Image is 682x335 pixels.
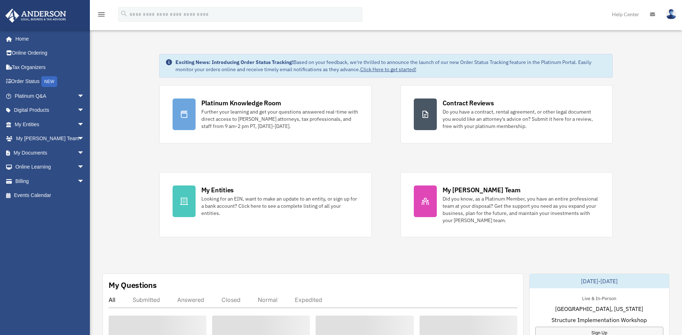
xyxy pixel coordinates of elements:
[443,108,600,130] div: Do you have a contract, rental agreement, or other legal document you would like an attorney's ad...
[5,74,95,89] a: Order StatusNEW
[109,296,115,303] div: All
[666,9,677,19] img: User Pic
[5,60,95,74] a: Tax Organizers
[551,316,647,324] span: Structure Implementation Workshop
[295,296,322,303] div: Expedited
[77,89,92,104] span: arrow_drop_down
[5,160,95,174] a: Online Learningarrow_drop_down
[177,296,204,303] div: Answered
[109,280,157,290] div: My Questions
[3,9,68,23] img: Anderson Advisors Platinum Portal
[77,132,92,146] span: arrow_drop_down
[258,296,278,303] div: Normal
[201,98,281,107] div: Platinum Knowledge Room
[555,304,643,313] span: [GEOGRAPHIC_DATA], [US_STATE]
[97,10,106,19] i: menu
[576,294,622,302] div: Live & In-Person
[5,103,95,118] a: Digital Productsarrow_drop_down
[201,108,358,130] div: Further your learning and get your questions answered real-time with direct access to [PERSON_NAM...
[221,296,241,303] div: Closed
[5,117,95,132] a: My Entitiesarrow_drop_down
[120,10,128,18] i: search
[77,117,92,132] span: arrow_drop_down
[360,66,416,73] a: Click Here to get started!
[400,172,613,237] a: My [PERSON_NAME] Team Did you know, as a Platinum Member, you have an entire professional team at...
[77,160,92,175] span: arrow_drop_down
[5,89,95,103] a: Platinum Q&Aarrow_drop_down
[5,46,95,60] a: Online Ordering
[5,146,95,160] a: My Documentsarrow_drop_down
[530,274,669,288] div: [DATE]-[DATE]
[77,103,92,118] span: arrow_drop_down
[159,85,372,143] a: Platinum Knowledge Room Further your learning and get your questions answered real-time with dire...
[77,146,92,160] span: arrow_drop_down
[41,76,57,87] div: NEW
[5,188,95,203] a: Events Calendar
[400,85,613,143] a: Contract Reviews Do you have a contract, rental agreement, or other legal document you would like...
[159,172,372,237] a: My Entities Looking for an EIN, want to make an update to an entity, or sign up for a bank accoun...
[5,132,95,146] a: My [PERSON_NAME] Teamarrow_drop_down
[443,98,494,107] div: Contract Reviews
[443,195,600,224] div: Did you know, as a Platinum Member, you have an entire professional team at your disposal? Get th...
[175,59,607,73] div: Based on your feedback, we're thrilled to announce the launch of our new Order Status Tracking fe...
[5,174,95,188] a: Billingarrow_drop_down
[97,13,106,19] a: menu
[77,174,92,189] span: arrow_drop_down
[5,32,92,46] a: Home
[443,185,521,194] div: My [PERSON_NAME] Team
[133,296,160,303] div: Submitted
[175,59,293,65] strong: Exciting News: Introducing Order Status Tracking!
[201,185,234,194] div: My Entities
[201,195,358,217] div: Looking for an EIN, want to make an update to an entity, or sign up for a bank account? Click her...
